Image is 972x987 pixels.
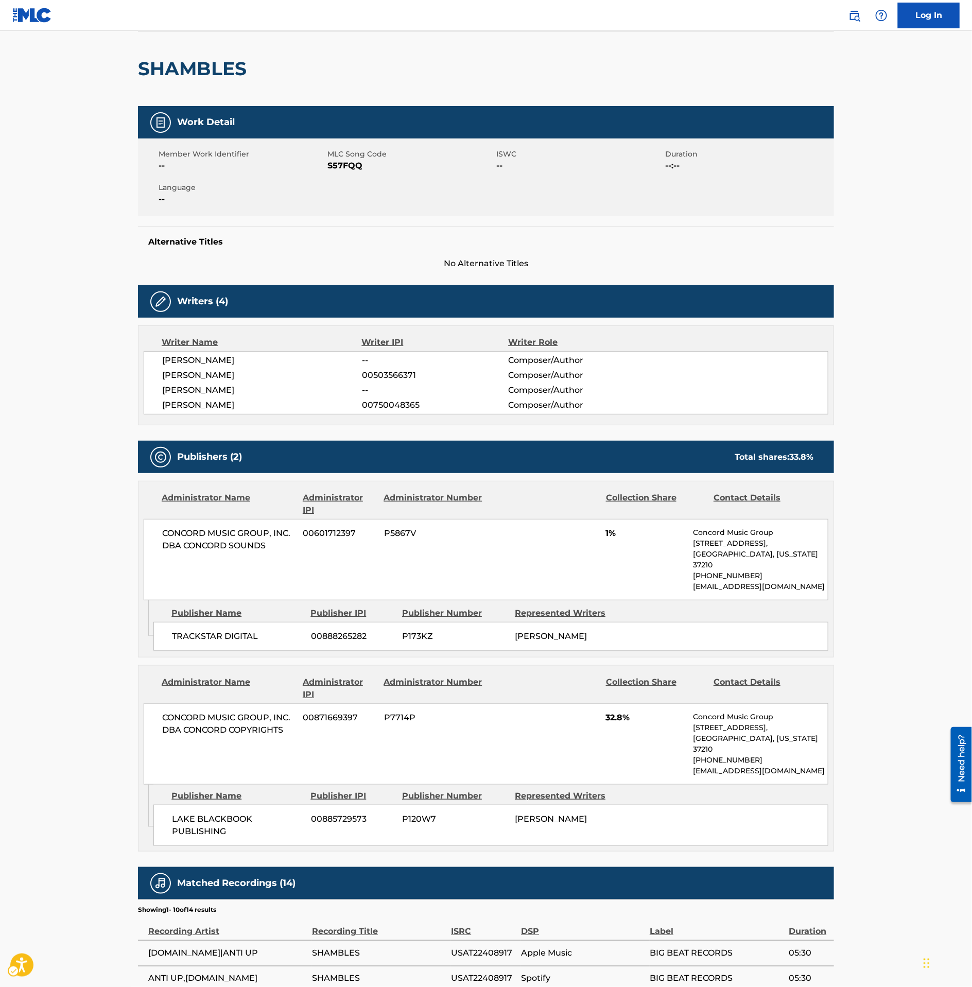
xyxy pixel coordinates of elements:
div: Administrator Number [384,492,483,516]
span: P5867V [384,527,484,540]
div: Publisher Number [402,790,507,802]
img: Writers [154,296,167,308]
h5: Writers (4) [177,296,228,307]
span: 00750048365 [362,399,508,411]
span: 05:30 [789,973,829,985]
span: P173KZ [402,630,507,643]
div: Drag [924,948,930,979]
p: [PHONE_NUMBER] [693,570,828,581]
p: Showing 1 - 10 of 14 results [138,905,216,914]
p: [STREET_ADDRESS], [693,538,828,549]
div: ISRC [451,914,516,938]
h2: SHAMBLES [138,57,252,80]
span: ISWC [496,149,663,160]
h5: Publishers (2) [177,451,242,463]
span: CONCORD MUSIC GROUP, INC. DBA CONCORD COPYRIGHTS [162,712,296,736]
p: [PHONE_NUMBER] [693,755,828,766]
span: USAT22408917 [451,947,516,959]
span: 00888265282 [311,630,394,643]
span: 00871669397 [303,712,376,724]
span: [PERSON_NAME] [162,384,362,396]
span: -- [362,354,508,367]
span: 05:30 [789,947,829,959]
p: Concord Music Group [693,712,828,722]
span: BIG BEAT RECORDS [650,973,784,985]
span: 32.8% [606,712,686,724]
div: Publisher IPI [310,790,394,802]
span: P120W7 [402,813,507,825]
div: Publisher Name [171,607,303,619]
h5: Alternative Titles [148,237,824,247]
img: Work Detail [154,116,167,129]
span: SHAMBLES [312,947,446,959]
div: Collection Share [606,676,706,701]
span: Composer/Author [508,399,641,411]
img: Publishers [154,451,167,463]
span: 00601712397 [303,527,376,540]
span: 00885729573 [311,813,394,825]
iframe: Iframe | Resource Center [943,723,972,806]
div: Label [650,914,784,938]
div: Publisher IPI [310,607,394,619]
img: help [875,9,888,22]
span: -- [159,193,325,205]
div: Collection Share [606,492,706,516]
div: DSP [521,914,645,938]
div: Recording Artist [148,914,307,938]
span: 1% [606,527,686,540]
img: Matched Recordings [154,877,167,890]
span: [DOMAIN_NAME]|ANTI UP [148,947,307,959]
span: ANTI UP,[DOMAIN_NAME] [148,973,307,985]
div: Writer IPI [362,336,509,349]
img: search [848,9,861,22]
p: [GEOGRAPHIC_DATA], [US_STATE] 37210 [693,549,828,570]
div: Contact Details [714,676,813,701]
div: Recording Title [312,914,446,938]
h5: Work Detail [177,116,235,128]
div: Total shares: [735,451,813,463]
span: -- [362,384,508,396]
div: Administrator Name [162,492,295,516]
div: Contact Details [714,492,813,516]
span: Composer/Author [508,369,641,382]
span: -- [496,160,663,172]
div: Administrator Name [162,676,295,701]
p: [STREET_ADDRESS], [693,722,828,733]
span: Language [159,182,325,193]
p: [GEOGRAPHIC_DATA], [US_STATE] 37210 [693,733,828,755]
p: [EMAIL_ADDRESS][DOMAIN_NAME] [693,581,828,592]
span: Composer/Author [508,384,641,396]
img: MLC Logo [12,8,52,23]
span: Member Work Identifier [159,149,325,160]
div: Publisher Number [402,607,507,619]
span: USAT22408917 [451,973,516,985]
span: [PERSON_NAME] [515,631,587,641]
div: Writer Name [162,336,362,349]
span: Duration [665,149,831,160]
a: Log In [898,3,960,28]
span: -- [159,160,325,172]
p: [EMAIL_ADDRESS][DOMAIN_NAME] [693,766,828,776]
span: P7714P [384,712,484,724]
span: SHAMBLES [312,973,446,985]
span: S57FQQ [327,160,494,172]
span: --:-- [665,160,831,172]
span: LAKE BLACKBOOK PUBLISHING [172,813,303,838]
span: [PERSON_NAME] [162,399,362,411]
span: 33.8 % [789,452,813,462]
span: No Alternative Titles [138,257,834,270]
div: Administrator IPI [303,492,376,516]
div: Represented Writers [515,790,620,802]
span: Composer/Author [508,354,641,367]
span: Spotify [521,973,645,985]
p: Concord Music Group [693,527,828,538]
div: Duration [789,914,829,938]
span: 00503566371 [362,369,508,382]
h5: Matched Recordings (14) [177,877,296,889]
span: TRACKSTAR DIGITAL [172,630,303,643]
span: CONCORD MUSIC GROUP, INC. DBA CONCORD SOUNDS [162,527,296,552]
div: Administrator Number [384,676,483,701]
div: Represented Writers [515,607,620,619]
